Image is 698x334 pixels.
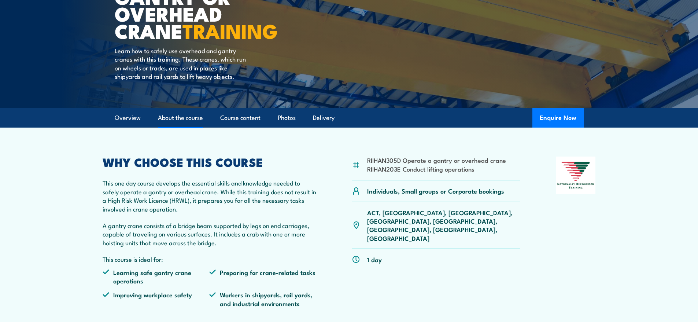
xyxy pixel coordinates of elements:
li: RIIHAN305D Operate a gantry or overhead crane [367,156,506,164]
img: Nationally Recognised Training logo. [556,157,596,194]
p: This one day course develops the essential skills and knowledge needed to safely operate a gantry... [103,179,317,213]
p: Learn how to safely use overhead and gantry cranes with this training. These cranes, which run on... [115,46,248,81]
a: Course content [220,108,261,128]
p: A gantry crane consists of a bridge beam supported by legs on end carriages, capable of traveling... [103,221,317,247]
li: Preparing for crane-related tasks [209,268,316,285]
a: Delivery [313,108,335,128]
p: This course is ideal for: [103,255,317,263]
li: Workers in shipyards, rail yards, and industrial environments [209,290,316,308]
a: About the course [158,108,203,128]
p: 1 day [367,255,382,264]
p: Individuals, Small groups or Corporate bookings [367,187,504,195]
a: Overview [115,108,141,128]
h2: WHY CHOOSE THIS COURSE [103,157,317,167]
li: RIIHAN203E Conduct lifting operations [367,165,506,173]
p: ACT, [GEOGRAPHIC_DATA], [GEOGRAPHIC_DATA], [GEOGRAPHIC_DATA], [GEOGRAPHIC_DATA], [GEOGRAPHIC_DATA... [367,208,521,243]
li: Learning safe gantry crane operations [103,268,210,285]
li: Improving workplace safety [103,290,210,308]
a: Photos [278,108,296,128]
button: Enquire Now [532,108,584,128]
strong: TRAINING [182,15,278,45]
